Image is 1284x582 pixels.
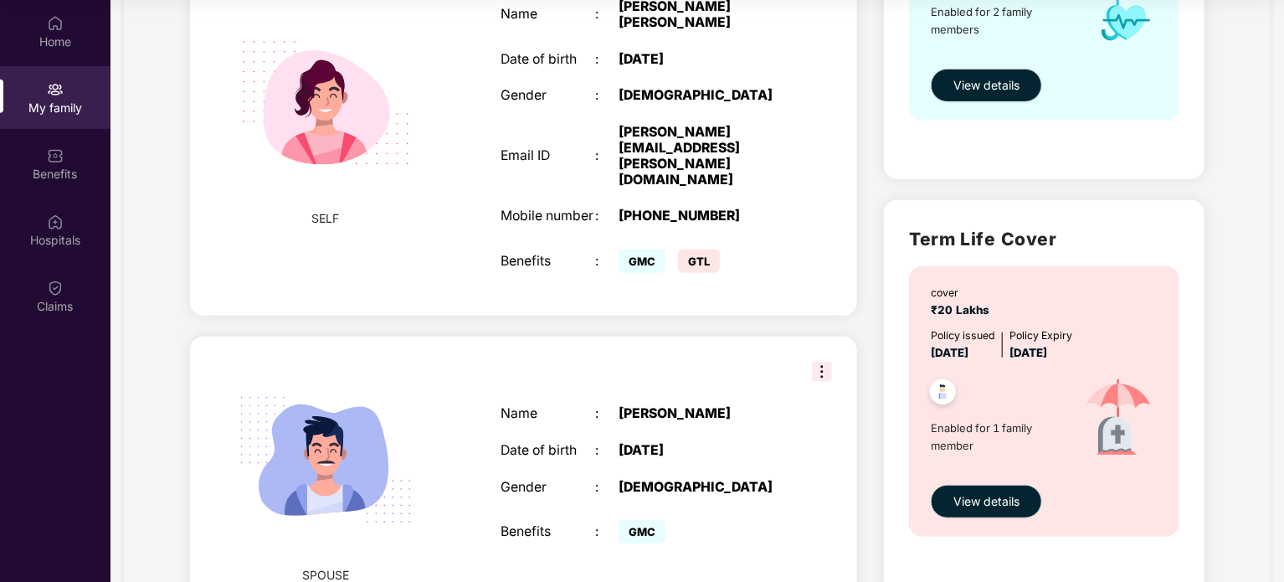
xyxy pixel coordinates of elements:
[619,480,784,496] div: [DEMOGRAPHIC_DATA]
[619,406,784,422] div: [PERSON_NAME]
[619,250,665,273] span: GMC
[953,76,1019,95] span: View details
[1009,327,1072,343] div: Policy Expiry
[678,250,720,273] span: GTL
[619,125,784,188] div: [PERSON_NAME][EMAIL_ADDRESS][PERSON_NAME][DOMAIN_NAME]
[595,7,619,23] div: :
[47,214,64,230] img: svg+xml;base64,PHN2ZyBpZD0iSG9zcGl0YWxzIiB4bWxucz0iaHR0cDovL3d3dy53My5vcmcvMjAwMC9zdmciIHdpZHRoPS...
[501,254,595,270] div: Benefits
[501,480,595,496] div: Gender
[922,374,963,415] img: svg+xml;base64,PHN2ZyB4bWxucz0iaHR0cDovL3d3dy53My5vcmcvMjAwMC9zdmciIHdpZHRoPSI0OC45NDMiIGhlaWdodD...
[595,524,619,540] div: :
[595,480,619,496] div: :
[595,443,619,459] div: :
[931,420,1065,454] span: Enabled for 1 family member
[501,406,595,422] div: Name
[931,485,1042,518] button: View details
[501,52,595,68] div: Date of birth
[619,520,665,543] span: GMC
[47,280,64,296] img: svg+xml;base64,PHN2ZyBpZD0iQ2xhaW0iIHhtbG5zPSJodHRwOi8vd3d3LnczLm9yZy8yMDAwL3N2ZyIgd2lkdGg9IjIwIi...
[47,147,64,164] img: svg+xml;base64,PHN2ZyBpZD0iQmVuZWZpdHMiIHhtbG5zPSJodHRwOi8vd3d3LnczLm9yZy8yMDAwL3N2ZyIgd2lkdGg9Ij...
[501,148,595,164] div: Email ID
[595,254,619,270] div: :
[619,88,784,104] div: [DEMOGRAPHIC_DATA]
[219,353,432,566] img: svg+xml;base64,PHN2ZyB4bWxucz0iaHR0cDovL3d3dy53My5vcmcvMjAwMC9zdmciIHdpZHRoPSIyMjQiIGhlaWdodD0iMT...
[1009,346,1047,359] span: [DATE]
[931,69,1042,102] button: View details
[953,492,1019,511] span: View details
[312,209,340,228] span: SELF
[619,52,784,68] div: [DATE]
[619,209,784,224] div: [PHONE_NUMBER]
[931,327,995,343] div: Policy issued
[501,209,595,224] div: Mobile number
[47,15,64,32] img: svg+xml;base64,PHN2ZyBpZD0iSG9tZSIgeG1sbnM9Imh0dHA6Ly93d3cudzMub3JnLzIwMDAvc3ZnIiB3aWR0aD0iMjAiIG...
[1066,363,1171,476] img: icon
[595,148,619,164] div: :
[501,7,595,23] div: Name
[595,88,619,104] div: :
[595,406,619,422] div: :
[909,225,1179,253] h2: Term Life Cover
[619,443,784,459] div: [DATE]
[931,3,1065,38] span: Enabled for 2 family members
[931,285,996,301] div: cover
[812,362,832,382] img: svg+xml;base64,PHN2ZyB3aWR0aD0iMzIiIGhlaWdodD0iMzIiIHZpZXdCb3g9IjAgMCAzMiAzMiIgZmlsbD0ibm9uZSIgeG...
[47,81,64,98] img: svg+xml;base64,PHN2ZyB3aWR0aD0iMjAiIGhlaWdodD0iMjAiIHZpZXdCb3g9IjAgMCAyMCAyMCIgZmlsbD0ibm9uZSIgeG...
[931,303,996,317] span: ₹20 Lakhs
[501,88,595,104] div: Gender
[595,209,619,224] div: :
[501,443,595,459] div: Date of birth
[595,52,619,68] div: :
[501,524,595,540] div: Benefits
[931,346,968,359] span: [DATE]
